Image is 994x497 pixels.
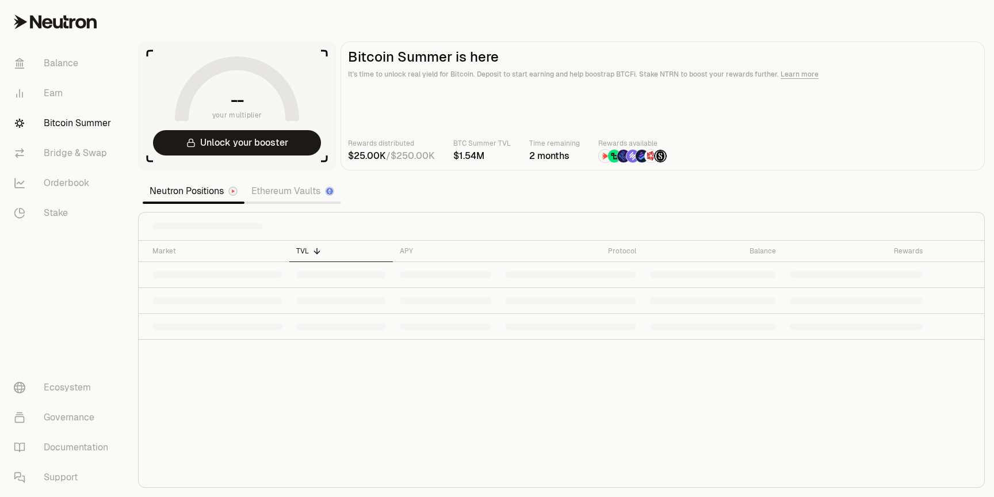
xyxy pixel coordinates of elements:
[598,138,667,149] p: Rewards available
[790,246,922,256] div: Rewards
[453,138,511,149] p: BTC Summer TVL
[400,246,491,256] div: APY
[5,138,124,168] a: Bridge & Swap
[348,49,977,65] h2: Bitcoin Summer is here
[599,150,611,162] img: NTRN
[650,246,777,256] div: Balance
[781,70,819,79] a: Learn more
[529,138,580,149] p: Time remaining
[153,130,321,155] button: Unlock your booster
[5,168,124,198] a: Orderbook
[5,403,124,432] a: Governance
[212,109,262,121] span: your multiplier
[244,180,341,203] a: Ethereum Vaults
[505,246,636,256] div: Protocol
[617,150,630,162] img: EtherFi Points
[5,373,124,403] a: Ecosystem
[230,188,236,195] img: Neutron Logo
[645,150,657,162] img: Mars Fragments
[348,69,977,80] p: It's time to unlock real yield for Bitcoin. Deposit to start earning and help boostrap BTCFi. Sta...
[296,246,386,256] div: TVL
[348,149,435,163] div: /
[143,180,244,203] a: Neutron Positions
[5,48,124,78] a: Balance
[636,150,648,162] img: Bedrock Diamonds
[5,198,124,228] a: Stake
[5,108,124,138] a: Bitcoin Summer
[654,150,667,162] img: Structured Points
[608,150,621,162] img: Lombard Lux
[152,246,282,256] div: Market
[348,138,435,149] p: Rewards distributed
[5,78,124,108] a: Earn
[326,188,333,195] img: Ethereum Logo
[5,432,124,462] a: Documentation
[231,91,244,109] h1: --
[626,150,639,162] img: Solv Points
[5,462,124,492] a: Support
[529,149,580,163] div: 2 months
